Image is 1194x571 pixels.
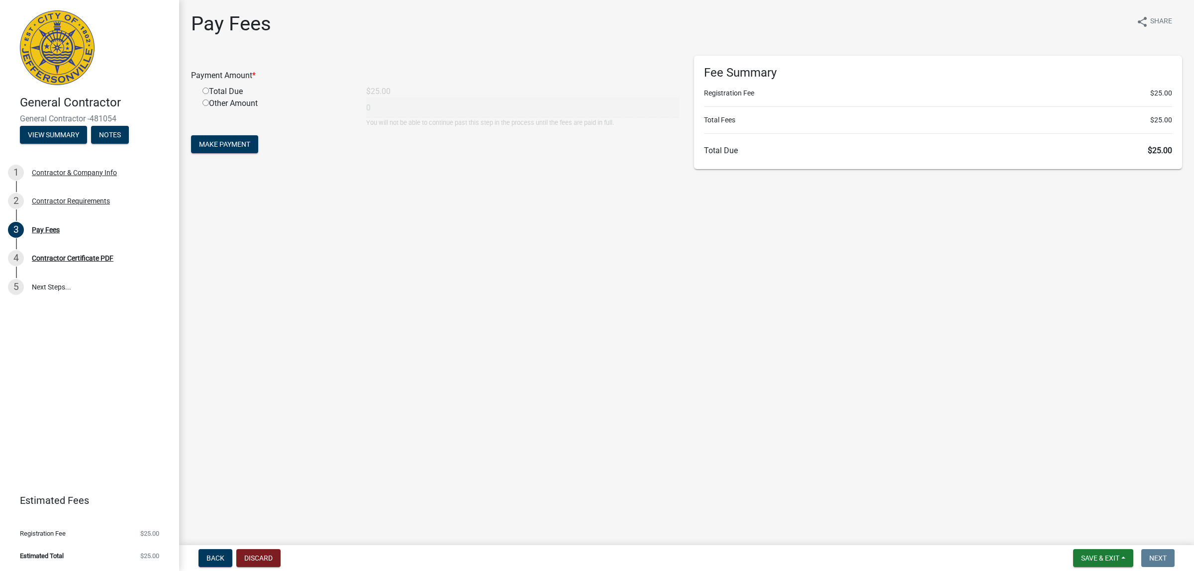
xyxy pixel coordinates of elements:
[32,255,113,262] div: Contractor Certificate PDF
[1148,146,1172,155] span: $25.00
[704,66,1172,80] h6: Fee Summary
[140,530,159,537] span: $25.00
[20,126,87,144] button: View Summary
[206,554,224,562] span: Back
[704,115,1172,125] li: Total Fees
[20,553,64,559] span: Estimated Total
[1150,88,1172,98] span: $25.00
[20,95,171,110] h4: General Contractor
[199,140,250,148] span: Make Payment
[20,131,87,139] wm-modal-confirm: Summary
[20,530,66,537] span: Registration Fee
[20,10,95,85] img: City of Jeffersonville, Indiana
[140,553,159,559] span: $25.00
[8,490,163,510] a: Estimated Fees
[8,279,24,295] div: 5
[91,131,129,139] wm-modal-confirm: Notes
[8,250,24,266] div: 4
[1141,549,1175,567] button: Next
[195,86,359,97] div: Total Due
[8,165,24,181] div: 1
[1150,115,1172,125] span: $25.00
[236,549,281,567] button: Discard
[20,114,159,123] span: General Contractor -481054
[1149,554,1167,562] span: Next
[91,126,129,144] button: Notes
[8,193,24,209] div: 2
[1128,12,1180,31] button: shareShare
[704,88,1172,98] li: Registration Fee
[1150,16,1172,28] span: Share
[1081,554,1119,562] span: Save & Exit
[184,70,687,82] div: Payment Amount
[32,169,117,176] div: Contractor & Company Info
[195,97,359,127] div: Other Amount
[199,549,232,567] button: Back
[191,135,258,153] button: Make Payment
[191,12,271,36] h1: Pay Fees
[8,222,24,238] div: 3
[32,197,110,204] div: Contractor Requirements
[32,226,60,233] div: Pay Fees
[704,146,1172,155] h6: Total Due
[1136,16,1148,28] i: share
[1073,549,1133,567] button: Save & Exit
